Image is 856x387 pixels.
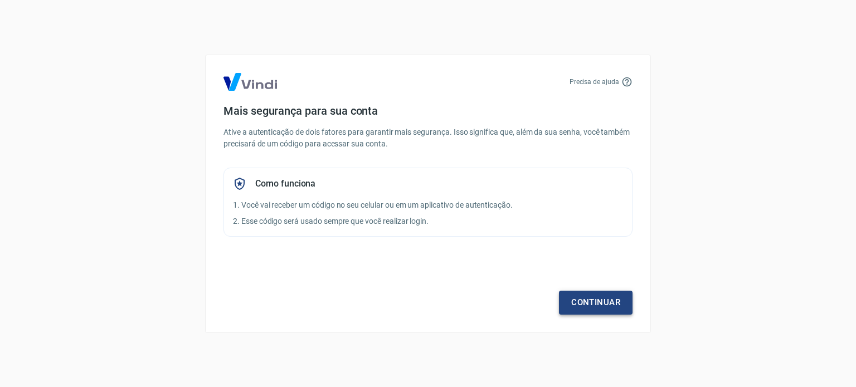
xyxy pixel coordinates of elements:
h5: Como funciona [255,178,315,189]
img: Logo Vind [223,73,277,91]
p: 2. Esse código será usado sempre que você realizar login. [233,215,623,227]
p: Precisa de ajuda [570,77,619,87]
p: Ative a autenticação de dois fatores para garantir mais segurança. Isso significa que, além da su... [223,126,633,150]
a: Continuar [559,291,633,314]
p: 1. Você vai receber um código no seu celular ou em um aplicativo de autenticação. [233,199,623,211]
h4: Mais segurança para sua conta [223,104,633,117]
